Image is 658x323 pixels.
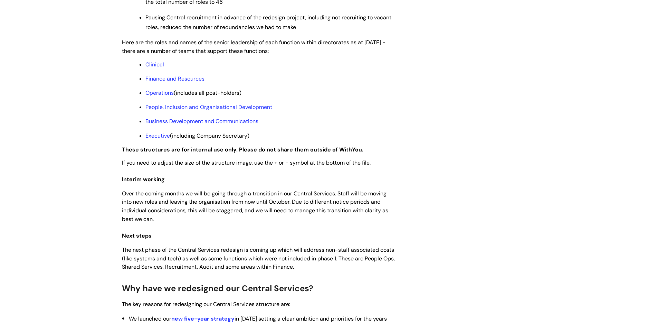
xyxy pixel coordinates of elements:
[122,176,165,183] span: Interim working
[145,118,258,125] a: Business Development and Communications
[122,301,290,308] span: The key reasons for redesigning our Central Services structure are:
[145,132,249,139] span: (including Company Secretary)
[122,283,313,294] span: Why have we redesigned our Central Services?
[171,315,235,322] a: new five-year strategy
[122,190,388,223] span: Over the coming months we will be going through a transition in our Central Services. Staff will ...
[145,61,164,68] a: Clinical
[145,103,272,111] a: People, Inclusion and Organisational Development
[145,89,174,96] a: Operations
[122,159,371,166] span: If you need to adjust the size of the structure image, use the + or - symbol at the bottom of the...
[145,132,170,139] a: Executive
[145,75,204,82] a: Finance and Resources
[122,246,395,271] span: The next phase of the Central Services redesign is coming up which will address non-staff associa...
[145,13,395,33] p: Pausing Central recruitment in advance of the redesign project, including not recruiting to vacan...
[122,146,363,153] strong: These structures are for internal use only. Please do not share them outside of WithYou.
[122,39,385,55] span: Here are the roles and names of the senior leadership of each function within directorates as at ...
[145,89,241,96] span: (includes all post-holders)
[122,232,152,239] span: Next steps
